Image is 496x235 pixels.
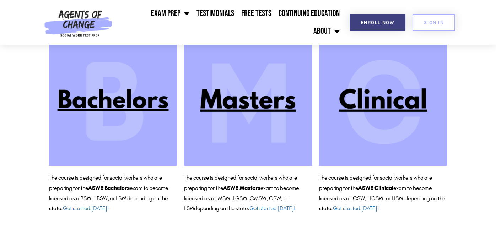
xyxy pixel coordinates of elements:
[350,14,405,31] a: Enroll Now
[361,20,394,25] span: Enroll Now
[358,185,393,191] b: ASWB Clinical
[310,22,343,40] a: About
[319,173,447,214] p: The course is designed for social workers who are preparing for the exam to become licensed as a ...
[413,14,455,31] a: SIGN IN
[63,205,109,212] a: Get started [DATE]!
[115,5,343,40] nav: Menu
[88,185,130,191] b: ASWB Bachelors
[49,173,177,214] p: The course is designed for social workers who are preparing for the exam to become licensed as a ...
[223,185,260,191] b: ASWB Masters
[193,5,238,22] a: Testimonials
[275,5,343,22] a: Continuing Education
[331,205,379,212] span: . !
[424,20,444,25] span: SIGN IN
[194,205,295,212] span: depending on the state.
[333,205,377,212] a: Get started [DATE]
[184,173,312,214] p: The course is designed for social workers who are preparing for the exam to become licensed as a ...
[249,205,295,212] a: Get started [DATE]!
[238,5,275,22] a: Free Tests
[147,5,193,22] a: Exam Prep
